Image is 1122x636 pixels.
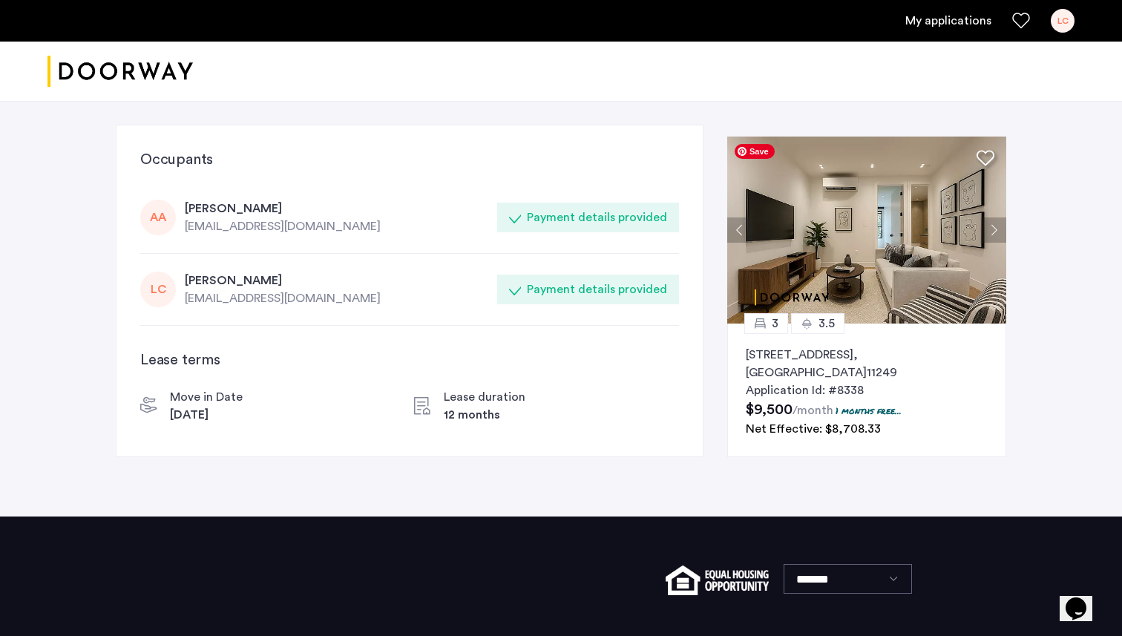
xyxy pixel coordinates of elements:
div: Payment details provided [527,281,667,298]
a: Cazamio logo [47,44,193,99]
span: Application Id: #8338 [746,384,864,396]
div: Payment details provided [527,209,667,226]
a: Favorites [1012,12,1030,30]
p: [STREET_ADDRESS] 11249 [746,346,988,381]
img: equal-housing.png [666,565,769,595]
div: LC [140,272,176,307]
div: AA [140,200,176,235]
span: 3 [772,315,778,332]
button: Next apartment [981,217,1006,243]
div: [EMAIL_ADDRESS][DOMAIN_NAME] [185,217,488,235]
h3: Occupants [140,149,679,170]
a: My application [905,12,991,30]
img: dc6efc1f-24ba-4395-9182-45437e21be9a_638904680677185238.png [727,137,1006,324]
h3: Lease terms [140,350,679,370]
div: 12 months [444,406,525,424]
span: Net Effective: $8,708.33 [746,423,881,435]
div: [EMAIL_ADDRESS][DOMAIN_NAME] [185,289,488,307]
span: Save [735,144,775,159]
p: 1 months free... [836,404,902,417]
div: [PERSON_NAME] [185,272,488,289]
div: Lease duration [444,388,525,406]
span: 3.5 [818,315,835,332]
div: [PERSON_NAME] [185,200,488,217]
img: logo [47,44,193,99]
span: $9,500 [746,402,793,417]
sub: /month [793,404,833,416]
div: Move in Date [170,388,243,406]
div: [DATE] [170,406,243,424]
select: Language select [784,564,912,594]
iframe: chat widget [1060,577,1107,621]
a: 33.5[STREET_ADDRESS], [GEOGRAPHIC_DATA]11249Application Id: #83381 months free...Net Effective: $... [727,324,1006,457]
div: LC [1051,9,1075,33]
button: Previous apartment [727,217,752,243]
